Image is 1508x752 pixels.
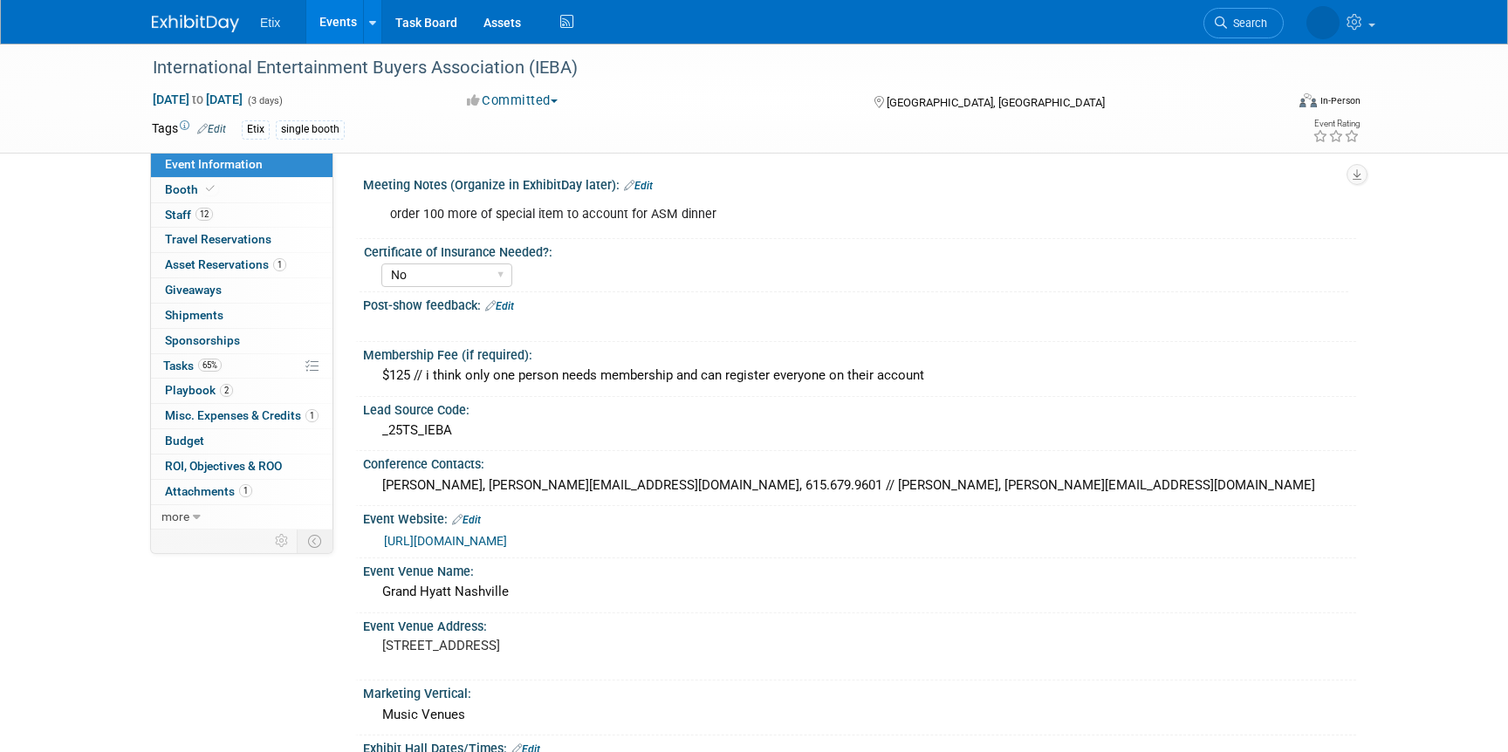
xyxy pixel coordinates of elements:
[376,472,1343,499] div: [PERSON_NAME], [PERSON_NAME][EMAIL_ADDRESS][DOMAIN_NAME], 615.679.9601 // [PERSON_NAME], [PERSON_...
[363,172,1356,195] div: Meeting Notes (Organize in ExhibitDay later):
[376,362,1343,389] div: $125 // i think only one person needs membership and can register everyone on their account
[363,397,1356,419] div: Lead Source Code:
[151,178,332,202] a: Booth
[152,92,243,107] span: [DATE] [DATE]
[198,359,222,372] span: 65%
[152,120,226,140] td: Tags
[384,534,507,548] a: [URL][DOMAIN_NAME]
[305,409,319,422] span: 1
[246,95,283,106] span: (3 days)
[165,484,252,498] span: Attachments
[151,354,332,379] a: Tasks65%
[1306,6,1340,39] img: Wendy Beasley
[151,253,332,277] a: Asset Reservations1
[624,180,653,192] a: Edit
[220,384,233,397] span: 2
[151,480,332,504] a: Attachments1
[151,505,332,530] a: more
[363,680,1356,702] div: Marketing Vertical:
[151,228,332,252] a: Travel Reservations
[376,578,1343,605] div: Grand Hyatt Nashville
[242,120,270,139] div: Etix
[151,278,332,303] a: Giveaways
[151,429,332,454] a: Budget
[363,506,1356,529] div: Event Website:
[276,120,345,139] div: single booth
[151,379,332,403] a: Playbook2
[1313,120,1360,128] div: Event Rating
[260,16,280,30] span: Etix
[189,92,206,106] span: to
[461,92,565,110] button: Committed
[165,308,223,322] span: Shipments
[165,283,222,297] span: Giveaways
[151,304,332,328] a: Shipments
[273,258,286,271] span: 1
[163,359,222,373] span: Tasks
[206,184,215,194] i: Booth reservation complete
[363,342,1356,364] div: Membership Fee (if required):
[378,197,1164,232] div: order 100 more of special item to account for ASM dinner
[363,292,1356,315] div: Post-show feedback:
[363,613,1356,635] div: Event Venue Address:
[382,638,757,653] pre: [STREET_ADDRESS]
[161,509,189,523] span: more
[165,408,319,422] span: Misc. Expenses & Credits
[165,182,218,196] span: Booth
[1227,17,1267,30] span: Search
[165,232,271,246] span: Travel Reservations
[151,404,332,428] a: Misc. Expenses & Credits1
[239,484,252,497] span: 1
[364,239,1348,261] div: Certificate of Insurance Needed?:
[197,123,226,135] a: Edit
[165,333,240,347] span: Sponsorships
[887,96,1105,109] span: [GEOGRAPHIC_DATA], [GEOGRAPHIC_DATA]
[151,153,332,177] a: Event Information
[165,459,282,473] span: ROI, Objectives & ROO
[363,558,1356,580] div: Event Venue Name:
[165,434,204,448] span: Budget
[376,417,1343,444] div: _25TS_IEBA
[165,208,213,222] span: Staff
[1299,93,1317,107] img: Format-Inperson.png
[165,257,286,271] span: Asset Reservations
[1181,91,1361,117] div: Event Format
[195,208,213,221] span: 12
[151,329,332,353] a: Sponsorships
[151,203,332,228] a: Staff12
[165,383,233,397] span: Playbook
[298,530,333,552] td: Toggle Event Tabs
[452,514,481,526] a: Edit
[485,300,514,312] a: Edit
[147,52,1258,84] div: International Entertainment Buyers Association (IEBA)
[376,701,1343,728] div: Music Venues
[1319,94,1361,107] div: In-Person
[165,157,263,171] span: Event Information
[151,455,332,479] a: ROI, Objectives & ROO
[1203,8,1284,38] a: Search
[152,15,239,32] img: ExhibitDay
[363,451,1356,473] div: Conference Contacts:
[267,530,298,552] td: Personalize Event Tab Strip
